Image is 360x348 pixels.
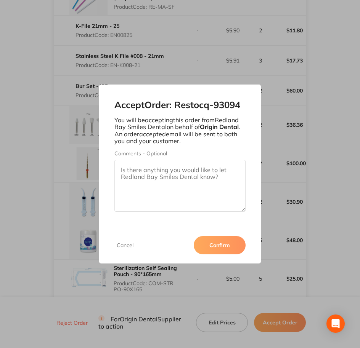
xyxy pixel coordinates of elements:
[114,150,246,156] label: Comments - Optional
[114,117,246,145] p: You will be accepting this order from Redland Bay Smiles Dental on behalf of . An order accepted ...
[114,242,136,249] button: Cancel
[200,123,239,131] b: Origin Dental
[114,100,246,110] h2: Accept Order: Restocq- 93094
[326,314,345,333] div: Open Intercom Messenger
[194,236,246,254] button: Confirm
